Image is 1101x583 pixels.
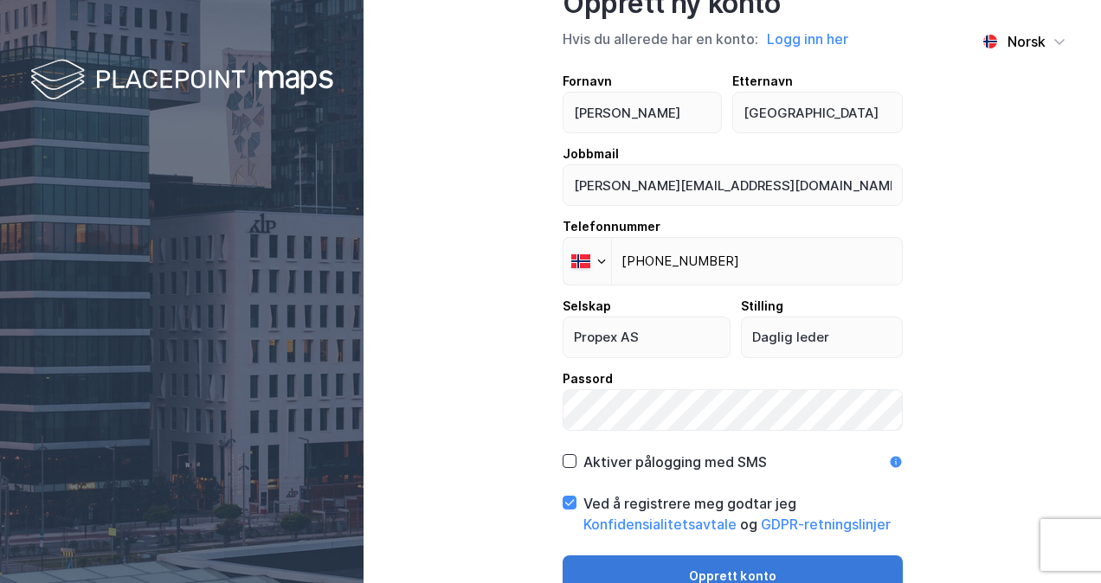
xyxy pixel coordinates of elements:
div: Etternavn [732,71,903,92]
div: Passord [563,368,903,389]
div: Kontrollprogram for chat [1014,500,1101,583]
div: Jobbmail [563,144,903,164]
div: Norsk [1008,31,1046,52]
div: Aktiver pålogging med SMS [583,452,767,472]
button: Logg inn her [762,28,853,50]
div: Selskap [563,296,731,317]
div: Hvis du allerede har en konto: [563,28,903,50]
input: Telefonnummer [563,237,903,285]
div: Telefonnummer [563,216,903,237]
div: Norway: + 47 [563,238,611,285]
div: Stilling [741,296,903,317]
div: Fornavn [563,71,722,92]
img: logo-white.f07954bde2210d2a523dddb988cd2aa7.svg [30,55,333,106]
div: Ved å registrere meg godtar jeg og [583,493,903,535]
iframe: Chat Widget [1014,500,1101,583]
